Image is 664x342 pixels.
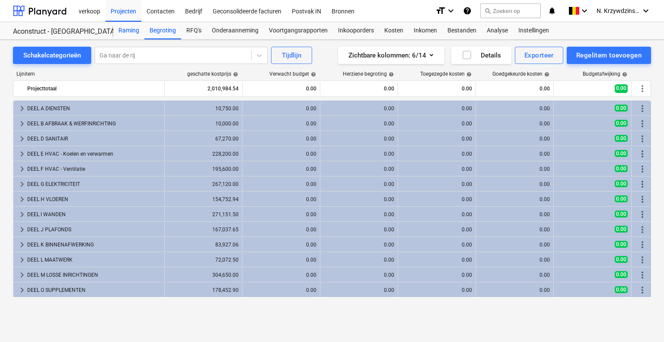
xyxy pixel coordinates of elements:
[17,194,27,205] span: keyboard_arrow_right
[144,22,181,39] div: Begroting
[27,192,161,206] div: DEEL H VLOEREN
[168,272,239,278] div: 304,650.00
[402,257,472,263] div: 0.00
[548,6,556,16] i: notifications
[231,72,238,77] span: help
[246,151,316,157] div: 0.00
[637,270,648,280] span: Meer acties
[479,121,550,127] div: 0.00
[465,72,472,77] span: help
[621,300,664,342] div: Chatwidget
[324,121,394,127] div: 0.00
[576,50,642,61] div: Regelitem toevoegen
[402,121,472,127] div: 0.00
[17,103,27,114] span: keyboard_arrow_right
[409,22,442,39] a: Inkomen
[246,211,316,217] div: 0.00
[13,71,164,77] div: Lijnitem
[615,165,628,172] span: 0.00
[338,47,444,64] button: Zichtbare kolommen:6/14
[402,151,472,157] div: 0.00
[17,149,27,159] span: keyboard_arrow_right
[168,82,239,96] div: 2,010,984.54
[515,47,563,64] button: Exporteer
[333,22,379,39] a: Inkooporders
[246,105,316,112] div: 0.00
[168,105,239,112] div: 10,750.00
[479,227,550,233] div: 0.00
[615,211,628,217] span: 0.00
[479,166,550,172] div: 0.00
[637,83,648,94] span: Meer acties
[264,22,333,39] div: Voortgangsrapporten
[168,136,239,142] div: 67,270.00
[187,71,238,77] div: geschatte kostprijs
[451,47,511,64] button: Details
[435,6,446,16] i: format_size
[113,22,144,39] a: Raming
[513,22,554,39] a: Instellingen
[402,82,472,96] div: 0.00
[246,242,316,248] div: 0.00
[27,238,161,252] div: DEEL K BINNENAFWERKING
[27,117,161,131] div: DEEL B AFBRAAK & WERFINRICHTING
[13,47,91,64] button: Schakelcategorieën
[27,102,161,115] div: DEEL A DIENSTEN
[637,118,648,129] span: Meer acties
[479,105,550,112] div: 0.00
[181,22,207,39] a: RFQ's
[484,7,491,14] span: search
[402,211,472,217] div: 0.00
[615,84,628,93] span: 0.00
[271,47,312,64] button: Tijdlijn
[615,150,628,157] span: 0.00
[27,283,161,297] div: DEEL O SUPPLEMENTEN
[168,257,239,263] div: 72,072.50
[324,287,394,293] div: 0.00
[480,3,541,18] button: Zoeken op
[207,22,264,39] div: Onderaanneming
[637,224,648,235] span: Meer acties
[324,105,394,112] div: 0.00
[479,136,550,142] div: 0.00
[17,134,27,144] span: keyboard_arrow_right
[27,82,161,96] div: Projecttotaal
[168,211,239,217] div: 271,151.50
[402,227,472,233] div: 0.00
[479,181,550,187] div: 0.00
[168,287,239,293] div: 178,452.90
[479,82,550,96] div: 0.00
[168,196,239,202] div: 154,752.94
[246,227,316,233] div: 0.00
[402,242,472,248] div: 0.00
[246,287,316,293] div: 0.00
[27,268,161,282] div: DEEL M LOSSE INRICHTINGEN
[637,209,648,220] span: Meer acties
[615,226,628,233] span: 0.00
[324,166,394,172] div: 0.00
[402,136,472,142] div: 0.00
[282,50,301,61] div: Tijdlijn
[168,166,239,172] div: 195,600.00
[615,256,628,263] span: 0.00
[324,211,394,217] div: 0.00
[420,71,472,77] div: Toegezegde kosten
[17,285,27,295] span: keyboard_arrow_right
[463,6,472,16] i: Kennis basis
[17,270,27,280] span: keyboard_arrow_right
[324,82,394,96] div: 0.00
[442,22,482,39] a: Bestanden
[615,286,628,293] span: 0.00
[637,149,648,159] span: Meer acties
[637,103,648,114] span: Meer acties
[615,195,628,202] span: 0.00
[567,47,651,64] button: Regelitem toevoegen
[641,6,651,16] i: keyboard_arrow_down
[27,177,161,191] div: DEEL G ELEKTRICITEIT
[482,22,513,39] a: Analyse
[168,227,239,233] div: 167,037.65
